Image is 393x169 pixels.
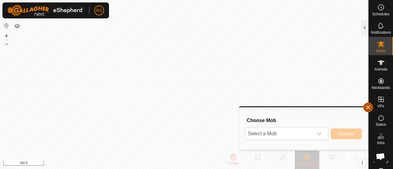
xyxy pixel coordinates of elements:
img: Gallagher Logo [7,5,84,16]
span: Change [338,131,354,136]
span: Status [375,123,386,126]
a: Privacy Policy [160,161,183,167]
a: Contact Us [190,161,208,167]
button: i [359,159,366,166]
span: Select a Mob [246,128,313,140]
button: Reset Map [3,22,10,29]
span: VPs [377,104,384,108]
button: Map Layers [14,22,21,30]
div: dropdown trigger [313,128,325,140]
a: Open chat [372,148,389,165]
h3: Choose Mob [247,117,362,123]
span: Infra [377,141,384,145]
button: + [3,32,10,40]
button: – [3,40,10,48]
span: Neckbands [372,86,390,90]
button: Change [331,129,362,139]
span: Animals [374,67,387,71]
span: Schedules [372,12,389,16]
span: Mobs [376,49,385,53]
span: i [362,160,363,165]
span: Heatmap [373,159,388,163]
span: RS [96,7,102,14]
span: Notifications [371,31,391,34]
